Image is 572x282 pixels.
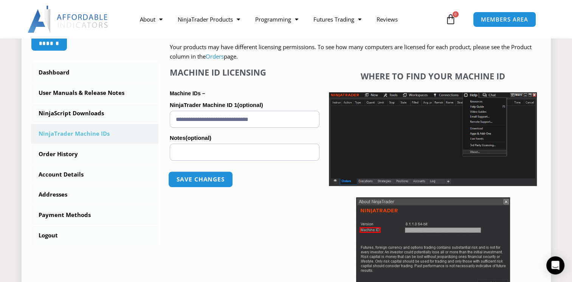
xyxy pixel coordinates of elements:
[31,205,159,225] a: Payment Methods
[31,226,159,245] a: Logout
[434,8,467,30] a: 0
[369,11,405,28] a: Reviews
[546,256,564,274] div: Open Intercom Messenger
[31,63,159,82] a: Dashboard
[170,43,532,60] span: Your products may have different licensing permissions. To see how many computers are licensed fo...
[237,102,263,108] span: (optional)
[170,132,319,144] label: Notes
[329,92,537,186] img: Screenshot 2025-01-17 1155544 | Affordable Indicators – NinjaTrader
[248,11,306,28] a: Programming
[31,124,159,144] a: NinjaTrader Machine IDs
[31,83,159,103] a: User Manuals & Release Notes
[186,135,211,141] span: (optional)
[168,171,233,187] button: Save changes
[31,165,159,184] a: Account Details
[28,6,109,33] img: LogoAI | Affordable Indicators – NinjaTrader
[329,71,537,81] h4: Where to find your Machine ID
[170,99,319,111] label: NinjaTrader Machine ID 1
[473,12,536,27] a: MEMBERS AREA
[170,67,319,77] h4: Machine ID Licensing
[132,11,443,28] nav: Menu
[31,144,159,164] a: Order History
[31,185,159,205] a: Addresses
[170,11,248,28] a: NinjaTrader Products
[306,11,369,28] a: Futures Trading
[132,11,170,28] a: About
[206,53,224,60] a: Orders
[170,90,205,96] strong: Machine IDs –
[31,63,159,245] nav: Account pages
[453,11,459,17] span: 0
[481,17,528,22] span: MEMBERS AREA
[31,104,159,123] a: NinjaScript Downloads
